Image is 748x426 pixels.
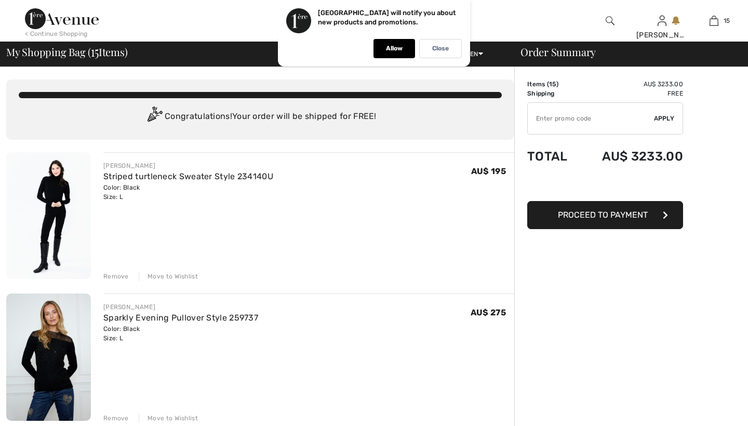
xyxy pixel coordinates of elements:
a: Striped turtleneck Sweater Style 234140U [103,171,273,181]
button: Proceed to Payment [527,201,683,229]
img: search the website [606,15,615,27]
span: 15 [549,81,556,88]
td: Free [579,89,683,98]
img: Striped turtleneck Sweater Style 234140U [6,152,91,279]
p: Close [432,45,449,52]
td: Total [527,139,579,174]
span: AU$ 275 [471,308,506,317]
div: [PERSON_NAME] [103,161,273,170]
td: Items ( ) [527,79,579,89]
input: Promo code [528,103,654,134]
img: 1ère Avenue [25,8,99,29]
img: My Bag [710,15,718,27]
span: Apply [654,114,675,123]
div: Remove [103,414,129,423]
span: 15 [91,44,99,58]
td: Shipping [527,89,579,98]
div: [PERSON_NAME] [103,302,258,312]
a: 15 [688,15,739,27]
p: [GEOGRAPHIC_DATA] will notify you about new products and promotions. [318,9,456,26]
iframe: PayPal [527,174,683,197]
img: My Info [658,15,666,27]
div: Move to Wishlist [139,414,198,423]
span: 15 [724,16,730,25]
span: My Shopping Bag ( Items) [6,47,128,57]
p: Allow [386,45,403,52]
div: Color: Black Size: L [103,324,258,343]
div: Remove [103,272,129,281]
div: < Continue Shopping [25,29,88,38]
a: Sign In [658,16,666,25]
span: AU$ 195 [471,166,506,176]
div: [PERSON_NAME] [636,30,687,41]
div: Order Summary [508,47,742,57]
span: Proceed to Payment [558,210,648,220]
img: Sparkly Evening Pullover Style 259737 [6,294,91,420]
a: Sparkly Evening Pullover Style 259737 [103,313,258,323]
span: EN [470,50,483,58]
img: Congratulation2.svg [144,106,165,127]
td: AU$ 3233.00 [579,139,683,174]
div: Move to Wishlist [139,272,198,281]
td: AU$ 3233.00 [579,79,683,89]
div: Color: Black Size: L [103,183,273,202]
div: Congratulations! Your order will be shipped for FREE! [19,106,502,127]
